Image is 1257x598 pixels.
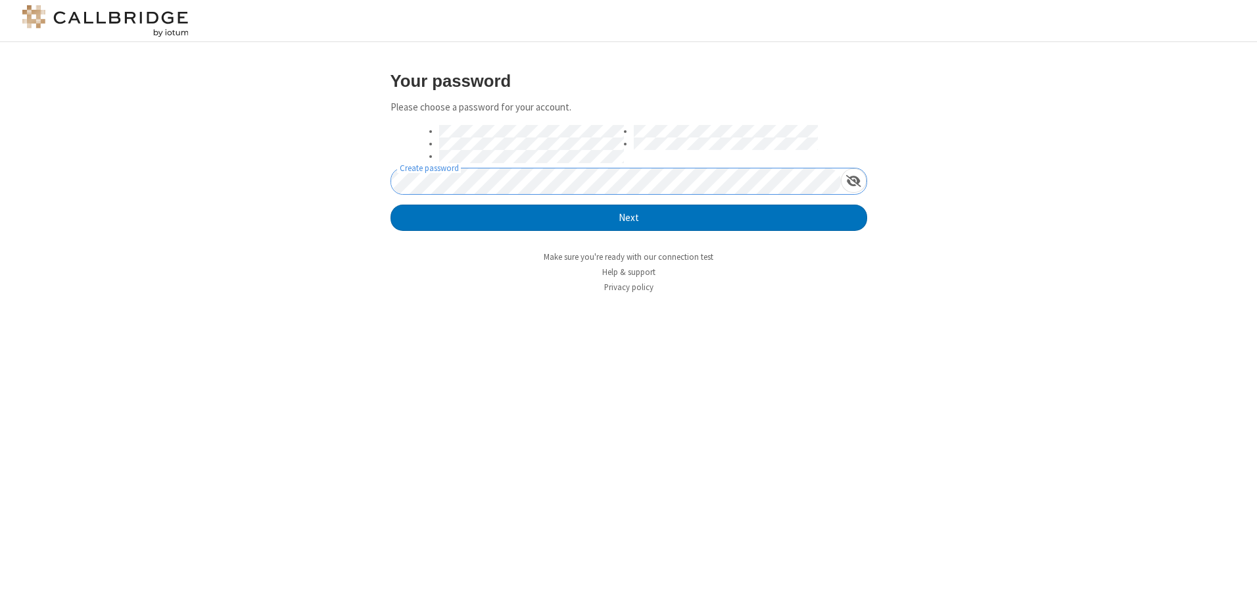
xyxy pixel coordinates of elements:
h3: Your password [391,72,867,90]
a: Privacy policy [604,282,653,293]
div: Show password [841,168,866,193]
p: Please choose a password for your account. [391,100,867,115]
a: Help & support [602,266,655,278]
img: logo@2x.png [20,5,191,37]
a: Make sure you're ready with our connection test [544,251,713,262]
button: Next [391,205,867,231]
input: Create password [391,168,841,194]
